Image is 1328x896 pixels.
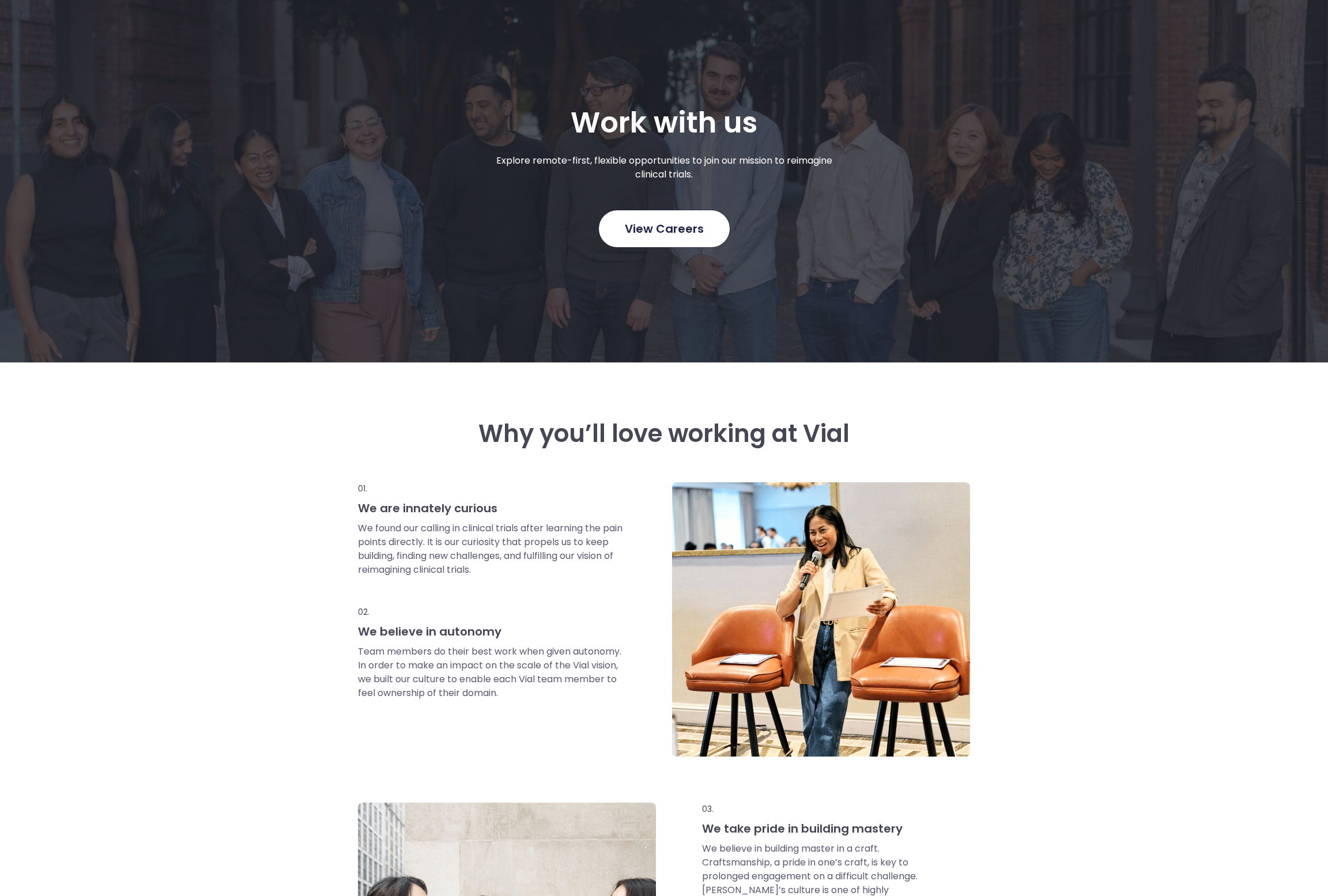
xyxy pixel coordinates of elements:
[571,106,757,139] h1: Work with us
[358,482,624,495] p: 01.
[599,210,730,247] a: View Careers
[358,420,970,448] h3: Why you’ll love working at Vial
[358,624,624,639] h3: We believe in autonomy
[672,482,970,757] img: Person presenting holding microphone
[702,821,937,836] h3: We take pride in building mastery
[358,606,624,618] p: 02.
[358,501,624,516] h3: We are innately curious
[358,645,624,700] p: Team members do their best work when given autonomy. In order to make an impact on the scale of t...
[625,221,704,236] span: View Careers
[702,803,937,815] p: 03.
[358,521,624,577] p: We found our calling in clinical trials after learning the pain points directly. It is our curios...
[484,154,844,182] p: Explore remote-first, flexible opportunities to join our mission to reimagine clinical trials.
